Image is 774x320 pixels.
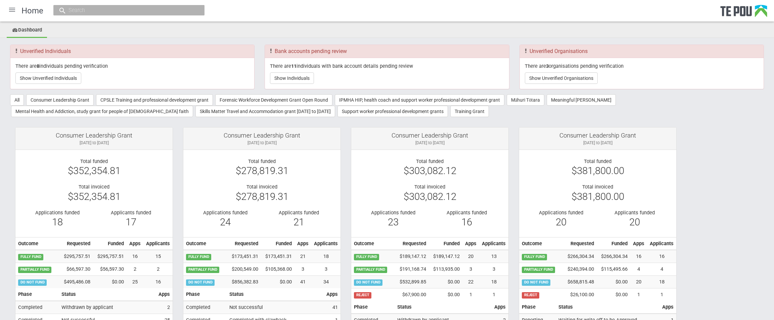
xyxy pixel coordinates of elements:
[356,184,503,190] div: Total invoiced
[291,63,297,69] b: 11
[227,288,324,301] th: Status
[354,292,371,298] span: REJECT
[354,267,387,273] span: PARTIALLY FUND
[435,219,498,225] div: 16
[188,158,335,164] div: Total funded
[462,250,479,263] td: 20
[226,250,261,263] td: $173,451.31
[524,168,671,174] div: $381,800.00
[226,276,261,288] td: $856,382.83
[462,263,479,276] td: 3
[188,132,335,139] div: Consumer Leadership Grant
[143,263,173,276] td: 2
[630,276,647,288] td: 20
[529,219,593,225] div: 20
[311,237,340,250] th: Applicants
[270,72,314,84] button: Show Individuals
[99,219,163,225] div: 17
[143,237,173,250] th: Applicants
[556,301,659,314] th: Status
[294,276,311,288] td: 41
[630,237,647,250] th: Apps
[20,140,168,146] div: [DATE] to [DATE]
[261,276,294,288] td: $0.00
[519,301,556,314] th: Phase
[18,279,47,285] span: DO NOT FUND
[195,106,335,117] button: Skills Matter Travel and Accommodation grant [DATE] to [DATE]
[261,263,294,276] td: $105,368.00
[188,194,335,200] div: $278,819.31
[562,263,597,276] td: $240,394.00
[429,250,462,263] td: $189,147.12
[479,237,508,250] th: Applicants
[335,94,504,106] button: IPMHA HIP, health coach and support worker professional development grant
[524,158,671,164] div: Total funded
[356,132,503,139] div: Consumer Leadership Grant
[20,194,168,200] div: $352,354.81
[311,276,340,288] td: 34
[394,276,429,288] td: $532,899.85
[15,288,59,301] th: Phase
[524,132,671,139] div: Consumer Leadership Grant
[93,250,127,263] td: $295,757.51
[270,48,504,54] h3: Bank accounts pending review
[562,288,597,301] td: $26,100.00
[188,184,335,190] div: Total invoiced
[58,237,93,250] th: Requested
[186,279,215,285] span: DO NOT FUND
[96,94,213,106] button: CPSLE Training and professional development grant
[351,237,394,250] th: Outcome
[15,301,59,314] td: Completed
[562,250,597,263] td: $266,304.34
[93,276,127,288] td: $0.00
[20,158,168,164] div: Total funded
[429,288,462,301] td: $0.00
[156,288,173,301] th: Apps
[127,263,143,276] td: 2
[183,288,227,301] th: Phase
[546,63,549,69] b: 3
[630,250,647,263] td: 16
[20,132,168,139] div: Consumer Leadership Grant
[20,168,168,174] div: $352,354.81
[394,263,429,276] td: $191,168.74
[597,237,630,250] th: Funded
[227,301,324,314] td: Not successful
[99,210,163,216] div: Applicants funded
[630,288,647,301] td: 1
[311,250,340,263] td: 18
[294,263,311,276] td: 3
[479,250,508,263] td: 13
[15,63,249,69] p: There are individuals pending verification
[294,237,311,250] th: Apps
[26,210,89,216] div: Applications funded
[603,210,666,216] div: Applicants funded
[479,288,508,301] td: 1
[562,237,597,250] th: Requested
[647,263,676,276] td: 4
[188,140,335,146] div: [DATE] to [DATE]
[351,301,395,314] th: Phase
[597,263,630,276] td: $115,495.66
[294,250,311,263] td: 21
[450,106,489,117] button: Training Grant
[324,301,340,314] td: 41
[659,301,676,314] th: Apps
[58,250,93,263] td: $295,757.51
[529,210,593,216] div: Applications funded
[547,94,616,106] button: Meaningful [PERSON_NAME]
[354,254,379,260] span: FULLY FUND
[267,210,330,216] div: Applicants funded
[26,94,94,106] button: Consumer Leadership Grant
[479,263,508,276] td: 3
[462,288,479,301] td: 1
[156,301,173,314] td: 2
[193,210,257,216] div: Applications funded
[10,94,24,106] button: All
[186,267,219,273] span: PARTIALLY FUND
[394,250,429,263] td: $189,147.12
[58,263,93,276] td: $66,597.30
[188,168,335,174] div: $278,819.31
[26,219,89,225] div: 18
[15,72,81,84] button: Show Unverified Individuals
